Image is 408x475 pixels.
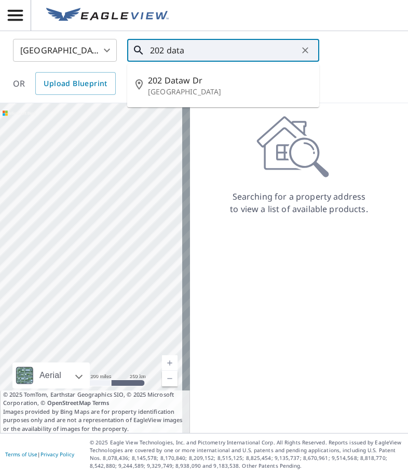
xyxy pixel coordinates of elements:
div: Aerial [36,362,64,388]
span: Upload Blueprint [44,77,107,90]
a: Current Level 5, Zoom In [162,355,178,371]
div: Aerial [12,362,90,388]
p: [GEOGRAPHIC_DATA] [148,87,311,97]
img: EV Logo [46,8,169,23]
a: Terms of Use [5,451,37,458]
button: Clear [298,43,312,58]
span: © 2025 TomTom, Earthstar Geographics SIO, © 2025 Microsoft Corporation, © [3,390,187,408]
span: 202 Dataw Dr [148,74,311,87]
p: | [5,451,74,457]
a: Upload Blueprint [35,72,115,95]
div: [GEOGRAPHIC_DATA] [13,36,117,65]
a: Privacy Policy [40,451,74,458]
input: Search by address or latitude-longitude [150,36,298,65]
p: © 2025 Eagle View Technologies, Inc. and Pictometry International Corp. All Rights Reserved. Repo... [90,439,403,470]
a: OpenStreetMap [47,399,91,407]
a: Current Level 5, Zoom Out [162,371,178,386]
div: OR [13,72,116,95]
a: Terms [92,399,110,407]
a: EV Logo [40,2,175,30]
p: Searching for a property address to view a list of available products. [229,190,369,215]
